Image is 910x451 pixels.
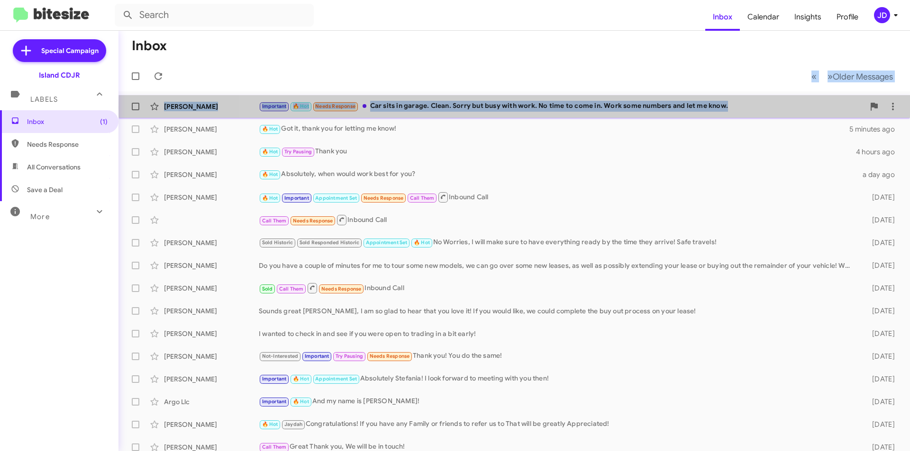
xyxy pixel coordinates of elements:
[13,39,106,62] a: Special Campaign
[262,376,287,382] span: Important
[857,352,902,361] div: [DATE]
[39,71,80,80] div: Island CDJR
[284,195,309,201] span: Important
[259,261,857,270] div: Do you have a couple of minutes for me to tour some new models, we can go over some new leases, a...
[259,237,857,248] div: No Worries, I will make sure to have everything ready by the time they arrive! Safe travels!
[364,195,404,201] span: Needs Response
[262,239,293,246] span: Sold Historic
[284,149,312,155] span: Try Pausing
[740,3,787,31] a: Calendar
[293,103,309,109] span: 🔥 Hot
[857,193,902,202] div: [DATE]
[811,71,817,82] span: «
[27,117,108,126] span: Inbox
[262,171,278,177] span: 🔥 Hot
[787,3,829,31] a: Insights
[262,126,278,132] span: 🔥 Hot
[27,185,63,195] span: Save a Deal
[806,67,822,86] button: Previous
[259,101,864,112] div: Car sits in garage. Clean. Sorry but busy with work. No time to come in. Work some numbers and le...
[259,329,857,338] div: I wanted to check in and see if you were open to trading in a bit early!
[164,238,259,248] div: [PERSON_NAME]
[284,421,302,427] span: Jaydah
[259,146,856,157] div: Thank you
[279,286,304,292] span: Call Them
[164,147,259,157] div: [PERSON_NAME]
[262,398,287,405] span: Important
[305,353,329,359] span: Important
[293,398,309,405] span: 🔥 Hot
[321,286,362,292] span: Needs Response
[293,218,333,224] span: Needs Response
[30,95,58,104] span: Labels
[164,420,259,429] div: [PERSON_NAME]
[857,170,902,179] div: a day ago
[410,195,435,201] span: Call Them
[115,4,314,27] input: Search
[259,373,857,384] div: Absolutely Stefania! I look forward to meeting with you then!
[262,149,278,155] span: 🔥 Hot
[259,351,857,362] div: Thank you! You do the same!
[857,261,902,270] div: [DATE]
[849,124,902,134] div: 5 minutes ago
[259,282,857,294] div: Inbound Call
[857,283,902,293] div: [DATE]
[857,306,902,316] div: [DATE]
[262,103,287,109] span: Important
[857,215,902,225] div: [DATE]
[164,124,259,134] div: [PERSON_NAME]
[806,67,899,86] nav: Page navigation example
[315,376,357,382] span: Appointment Set
[27,162,81,172] span: All Conversations
[262,286,273,292] span: Sold
[259,124,849,134] div: Got it, thank you for letting me know!
[293,376,309,382] span: 🔥 Hot
[857,238,902,248] div: [DATE]
[833,71,893,82] span: Older Messages
[164,329,259,338] div: [PERSON_NAME]
[262,218,287,224] span: Call Them
[259,396,857,407] div: And my name is [PERSON_NAME]!
[315,103,355,109] span: Needs Response
[27,140,108,149] span: Needs Response
[164,306,259,316] div: [PERSON_NAME]
[164,283,259,293] div: [PERSON_NAME]
[857,374,902,384] div: [DATE]
[705,3,740,31] a: Inbox
[857,329,902,338] div: [DATE]
[100,117,108,126] span: (1)
[857,397,902,407] div: [DATE]
[414,239,430,246] span: 🔥 Hot
[370,353,410,359] span: Needs Response
[857,420,902,429] div: [DATE]
[30,212,50,221] span: More
[866,7,900,23] button: JD
[164,193,259,202] div: [PERSON_NAME]
[259,191,857,203] div: Inbound Call
[259,214,857,226] div: Inbound Call
[164,102,259,111] div: [PERSON_NAME]
[315,195,357,201] span: Appointment Set
[828,71,833,82] span: »
[164,170,259,179] div: [PERSON_NAME]
[262,353,299,359] span: Not-Interested
[259,419,857,430] div: Congratulations! If you have any Family or friends to refer us to That will be greatly Appreciated!
[262,195,278,201] span: 🔥 Hot
[366,239,408,246] span: Appointment Set
[300,239,360,246] span: Sold Responded Historic
[164,261,259,270] div: [PERSON_NAME]
[259,306,857,316] div: Sounds great [PERSON_NAME], I am so glad to hear that you love it! If you would like, we could co...
[856,147,902,157] div: 4 hours ago
[829,3,866,31] a: Profile
[164,397,259,407] div: Argo Llc
[164,352,259,361] div: [PERSON_NAME]
[41,46,99,55] span: Special Campaign
[259,169,857,180] div: Absolutely, when would work best for you?
[132,38,167,53] h1: Inbox
[164,374,259,384] div: [PERSON_NAME]
[336,353,363,359] span: Try Pausing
